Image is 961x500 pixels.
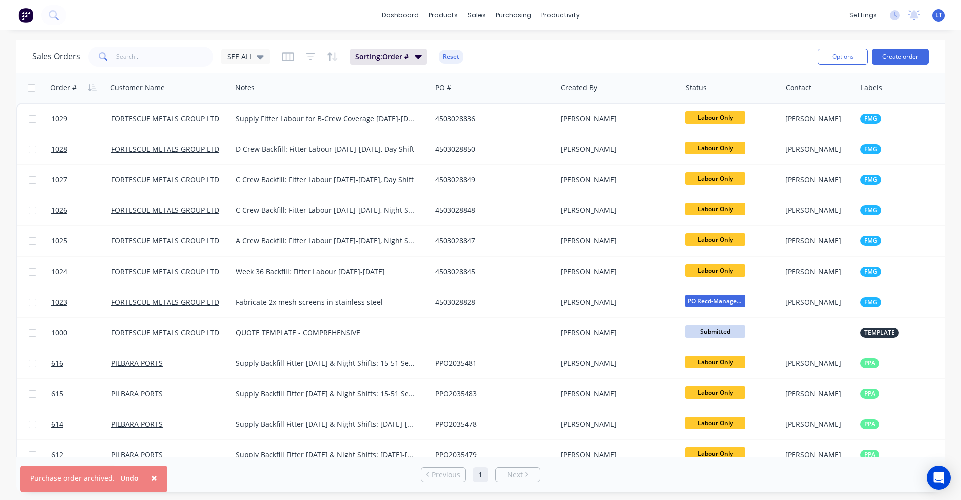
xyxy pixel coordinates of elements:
a: dashboard [377,8,424,23]
div: 4503028836 [435,114,547,124]
a: 612 [51,440,111,470]
span: 1000 [51,328,67,338]
button: FMG [860,236,881,246]
button: FMG [860,267,881,277]
span: Labour Only [685,203,745,215]
div: [PERSON_NAME] [785,267,849,277]
div: Fabricate 2x mesh screens in stainless steel [236,297,418,307]
span: PPA [864,358,875,368]
button: Options [818,49,868,65]
span: Labour Only [685,447,745,460]
h1: Sales Orders [32,52,80,61]
span: Labour Only [685,233,745,246]
span: Labour Only [685,264,745,277]
div: QUOTE TEMPLATE - COMPREHENSIVE [236,328,418,338]
a: Page 1 is your current page [473,467,488,482]
span: FMG [864,267,877,277]
div: [PERSON_NAME] [561,419,672,429]
span: Labour Only [685,111,745,124]
a: 615 [51,379,111,409]
div: PPO2035478 [435,419,547,429]
span: SEE ALL [227,51,253,62]
a: 1026 [51,195,111,225]
div: Supply Backfill Fitter [DATE] & Night Shifts: 15-51 September [236,358,418,368]
span: Sorting: Order # [355,52,409,62]
div: Order # [50,83,77,93]
div: Supply Backfill Fitter [DATE] & Night Shifts: 15-51 September [236,389,418,399]
button: Sorting:Order # [350,49,427,65]
span: Labour Only [685,172,745,185]
div: C Crew Backfill: Fitter Labour [DATE]-[DATE], Night Shift [236,205,418,215]
div: Status [686,83,707,93]
div: A Crew Backfill: Fitter Labour [DATE]-[DATE], Night Shift [236,236,418,246]
span: Next [507,470,523,480]
div: [PERSON_NAME] [561,175,672,185]
span: 1027 [51,175,67,185]
span: LT [935,11,942,20]
div: Created By [561,83,597,93]
a: FORTESCUE METALS GROUP LTD [111,267,219,276]
span: Submitted [685,325,745,338]
span: Labour Only [685,386,745,399]
div: [PERSON_NAME] [785,450,849,460]
span: 616 [51,358,63,368]
div: [PERSON_NAME] [561,450,672,460]
span: 1025 [51,236,67,246]
div: [PERSON_NAME] [561,114,672,124]
span: 1024 [51,267,67,277]
div: [PERSON_NAME] [561,389,672,399]
a: 1027 [51,165,111,195]
div: [PERSON_NAME] [785,389,849,399]
span: PPA [864,419,875,429]
button: Reset [439,50,463,64]
div: purchasing [491,8,536,23]
button: FMG [860,144,881,154]
button: FMG [860,175,881,185]
div: Week 36 Backfill: Fitter Labour [DATE]-[DATE] [236,267,418,277]
a: PILBARA PORTS [111,389,163,398]
div: Customer Name [110,83,165,93]
a: FORTESCUE METALS GROUP LTD [111,236,219,245]
a: FORTESCUE METALS GROUP LTD [111,175,219,184]
div: 4503028828 [435,297,547,307]
div: [PERSON_NAME] [785,175,849,185]
button: TEMPLATE [860,328,899,338]
button: PPA [860,450,879,460]
div: settings [844,8,882,23]
a: FORTESCUE METALS GROUP LTD [111,328,219,337]
div: [PERSON_NAME] [561,358,672,368]
span: PPA [864,450,875,460]
div: D Crew Backfill: Fitter Labour [DATE]-[DATE], Day Shift [236,144,418,154]
button: Undo [115,471,144,486]
a: 1028 [51,134,111,164]
button: Create order [872,49,929,65]
div: productivity [536,8,585,23]
div: PPO2035479 [435,450,547,460]
a: PILBARA PORTS [111,450,163,459]
button: FMG [860,114,881,124]
span: FMG [864,297,877,307]
span: 1023 [51,297,67,307]
div: C Crew Backfill: Fitter Labour [DATE]-[DATE], Day Shift [236,175,418,185]
div: [PERSON_NAME] [785,297,849,307]
div: PPO2035483 [435,389,547,399]
div: [PERSON_NAME] [561,267,672,277]
div: [PERSON_NAME] [785,419,849,429]
div: [PERSON_NAME] [561,297,672,307]
span: Labour Only [685,417,745,429]
span: × [151,471,157,485]
div: [PERSON_NAME] [785,144,849,154]
ul: Pagination [417,467,544,482]
span: Labour Only [685,356,745,368]
a: FORTESCUE METALS GROUP LTD [111,297,219,307]
div: PO # [435,83,451,93]
div: [PERSON_NAME] [561,144,672,154]
span: 615 [51,389,63,399]
div: products [424,8,463,23]
span: PPA [864,389,875,399]
div: 4503028847 [435,236,547,246]
span: 1026 [51,205,67,215]
a: FORTESCUE METALS GROUP LTD [111,144,219,154]
div: PPO2035481 [435,358,547,368]
a: 1023 [51,287,111,317]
